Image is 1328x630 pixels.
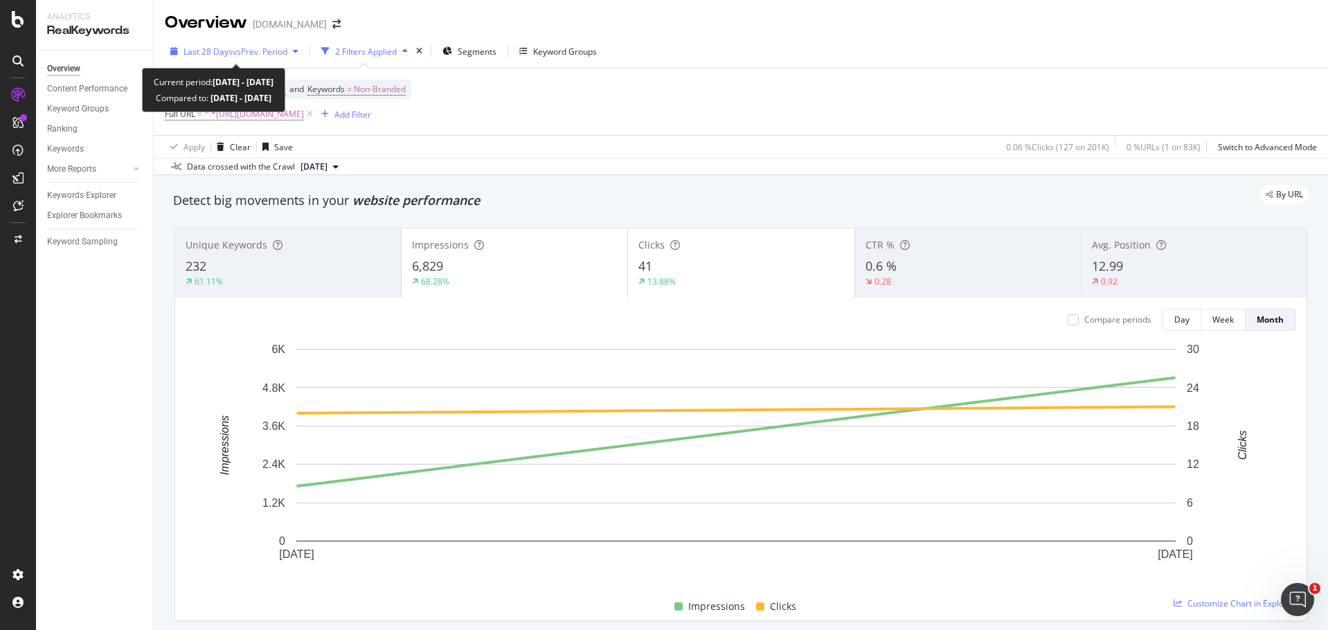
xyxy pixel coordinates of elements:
[647,276,676,287] div: 13.88%
[1201,309,1246,331] button: Week
[1281,583,1314,616] iframe: Intercom live chat
[295,159,344,175] button: [DATE]
[1174,314,1190,325] div: Day
[187,161,295,173] div: Data crossed with the Crawl
[1187,458,1199,470] text: 12
[638,238,665,251] span: Clicks
[335,46,397,57] div: 2 Filters Applied
[1187,420,1199,432] text: 18
[412,258,443,274] span: 6,829
[1187,343,1199,355] text: 30
[1163,309,1201,331] button: Day
[316,40,413,62] button: 2 Filters Applied
[47,82,143,96] a: Content Performance
[1309,583,1320,594] span: 1
[1260,185,1309,204] div: legacy label
[47,188,116,203] div: Keywords Explorer
[47,11,142,23] div: Analytics
[421,276,449,287] div: 68.28%
[233,46,287,57] span: vs Prev. Period
[47,235,143,249] a: Keyword Sampling
[279,548,314,560] text: [DATE]
[208,92,271,104] b: [DATE] - [DATE]
[279,535,285,547] text: 0
[865,238,895,251] span: CTR %
[253,17,327,31] div: [DOMAIN_NAME]
[47,102,109,116] div: Keyword Groups
[533,46,597,57] div: Keyword Groups
[47,188,143,203] a: Keywords Explorer
[47,82,127,96] div: Content Performance
[1246,309,1295,331] button: Month
[316,106,371,123] button: Add Filter
[1006,141,1109,153] div: 0.06 % Clicks ( 127 on 201K )
[213,76,273,88] b: [DATE] - [DATE]
[165,40,304,62] button: Last 28 DaysvsPrev. Period
[47,235,118,249] div: Keyword Sampling
[183,46,233,57] span: Last 28 Days
[347,83,352,95] span: =
[165,136,205,158] button: Apply
[230,141,251,153] div: Clear
[334,109,371,120] div: Add Filter
[47,23,142,39] div: RealKeywords
[1276,190,1303,199] span: By URL
[1158,548,1192,560] text: [DATE]
[204,105,304,124] span: ^.*[URL][DOMAIN_NAME]
[47,62,80,76] div: Overview
[1127,141,1201,153] div: 0 % URLs ( 1 on 83K )
[412,238,469,251] span: Impressions
[638,258,652,274] span: 41
[1092,258,1123,274] span: 12.99
[271,343,285,355] text: 6K
[219,415,231,475] text: Impressions
[47,162,129,177] a: More Reports
[47,122,143,136] a: Ranking
[1092,238,1151,251] span: Avg. Position
[165,11,247,35] div: Overview
[47,142,84,156] div: Keywords
[47,142,143,156] a: Keywords
[156,90,271,106] div: Compared to:
[332,19,341,29] div: arrow-right-arrow-left
[274,141,293,153] div: Save
[47,102,143,116] a: Keyword Groups
[1187,597,1295,609] span: Customize Chart in Explorer
[1257,314,1284,325] div: Month
[186,342,1285,582] svg: A chart.
[47,122,78,136] div: Ranking
[1174,597,1295,609] a: Customize Chart in Explorer
[47,62,143,76] a: Overview
[1237,431,1248,460] text: Clicks
[186,258,206,274] span: 232
[770,598,796,615] span: Clicks
[165,108,195,120] span: Full URL
[1101,276,1118,287] div: 0.92
[1187,381,1199,393] text: 24
[262,497,285,509] text: 1.2K
[47,162,96,177] div: More Reports
[197,108,202,120] span: =
[186,238,267,251] span: Unique Keywords
[865,258,897,274] span: 0.6 %
[262,381,285,393] text: 4.8K
[154,74,273,90] div: Current period:
[195,276,223,287] div: 61.11%
[47,208,143,223] a: Explorer Bookmarks
[211,136,251,158] button: Clear
[257,136,293,158] button: Save
[874,276,891,287] div: 0.28
[262,420,285,432] text: 3.6K
[514,40,602,62] button: Keyword Groups
[688,598,745,615] span: Impressions
[1187,535,1193,547] text: 0
[1187,497,1193,509] text: 6
[413,44,425,58] div: times
[1084,314,1151,325] div: Compare periods
[1218,141,1317,153] div: Switch to Advanced Mode
[1212,136,1317,158] button: Switch to Advanced Mode
[262,458,285,470] text: 2.4K
[183,141,205,153] div: Apply
[289,83,304,95] span: and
